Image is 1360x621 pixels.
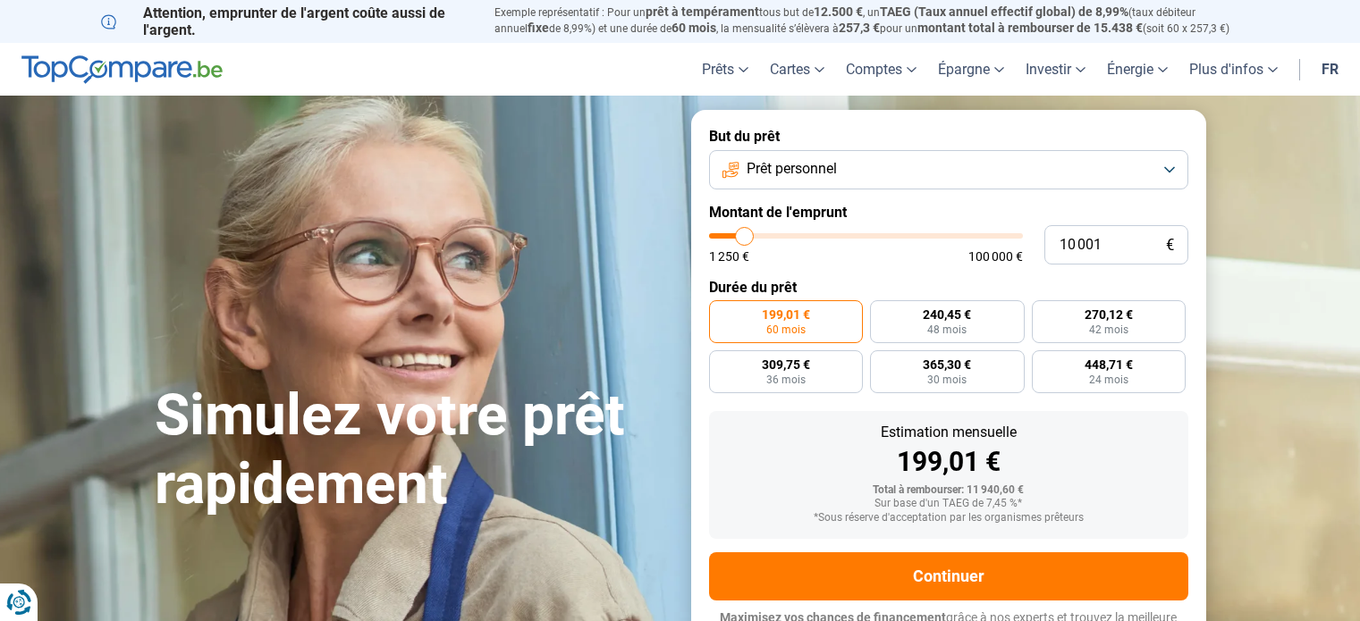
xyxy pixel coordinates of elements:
[528,21,549,35] span: fixe
[1015,43,1096,96] a: Investir
[709,204,1188,221] label: Montant de l'emprunt
[1311,43,1349,96] a: fr
[968,250,1023,263] span: 100 000 €
[709,150,1188,189] button: Prêt personnel
[709,552,1188,600] button: Continuer
[494,4,1260,37] p: Exemple représentatif : Pour un tous but de , un (taux débiteur annuel de 8,99%) et une durée de ...
[1085,308,1133,321] span: 270,12 €
[1166,238,1174,253] span: €
[927,374,967,385] span: 30 mois
[723,512,1174,524] div: *Sous réserve d'acceptation par les organismes prêteurs
[723,484,1174,497] div: Total à rembourser: 11 940,60 €
[923,358,971,371] span: 365,30 €
[814,4,863,19] span: 12.500 €
[1178,43,1288,96] a: Plus d'infos
[835,43,927,96] a: Comptes
[1096,43,1178,96] a: Énergie
[923,308,971,321] span: 240,45 €
[759,43,835,96] a: Cartes
[880,4,1128,19] span: TAEG (Taux annuel effectif global) de 8,99%
[766,324,806,335] span: 60 mois
[691,43,759,96] a: Prêts
[927,43,1015,96] a: Épargne
[101,4,473,38] p: Attention, emprunter de l'argent coûte aussi de l'argent.
[723,449,1174,475] div: 199,01 €
[709,128,1188,145] label: But du prêt
[747,159,837,179] span: Prêt personnel
[927,324,967,335] span: 48 mois
[646,4,759,19] span: prêt à tempérament
[766,374,806,385] span: 36 mois
[1085,358,1133,371] span: 448,71 €
[917,21,1143,35] span: montant total à rembourser de 15.438 €
[1089,324,1128,335] span: 42 mois
[1089,374,1128,385] span: 24 mois
[762,308,810,321] span: 199,01 €
[709,279,1188,296] label: Durée du prêt
[723,425,1174,440] div: Estimation mensuelle
[21,55,223,84] img: TopCompare
[762,358,810,371] span: 309,75 €
[155,382,670,519] h1: Simulez votre prêt rapidement
[709,250,749,263] span: 1 250 €
[839,21,880,35] span: 257,3 €
[723,498,1174,510] div: Sur base d'un TAEG de 7,45 %*
[672,21,716,35] span: 60 mois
